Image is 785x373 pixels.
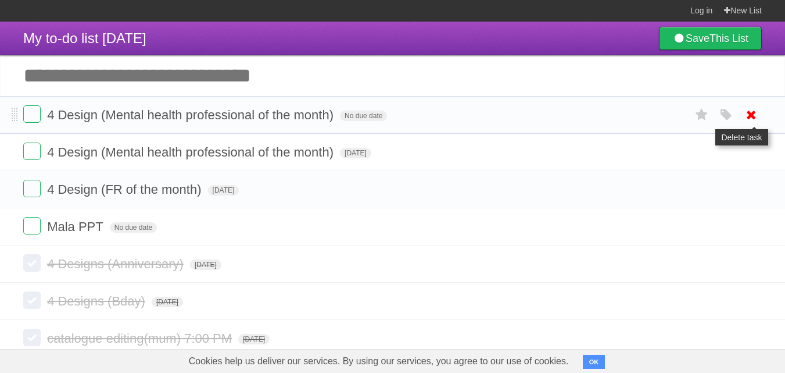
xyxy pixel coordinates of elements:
[691,105,713,125] label: Star task
[23,217,41,235] label: Done
[110,222,157,233] span: No due date
[177,350,580,373] span: Cookies help us deliver our services. By using our services, you agree to our use of cookies.
[23,30,146,46] span: My to-do list [DATE]
[23,105,41,123] label: Done
[47,182,204,197] span: 4 Design (FR of the month)
[709,33,748,44] b: This List
[47,257,187,271] span: 4 Designs (Anniversary)
[47,145,336,159] span: 4 Design (Mental health professional of the month)
[238,334,270,344] span: [DATE]
[47,219,106,234] span: Mala PPT
[152,297,183,307] span: [DATE]
[583,355,605,369] button: OK
[47,294,148,308] span: 4 Designs (Bday)
[190,260,221,270] span: [DATE]
[23,180,41,197] label: Done
[23,143,41,160] label: Done
[208,185,239,196] span: [DATE]
[340,111,387,121] span: No due date
[23,254,41,272] label: Done
[23,292,41,309] label: Done
[47,331,235,346] span: catalogue editing(mum) 7:00 PM
[23,329,41,346] label: Done
[47,108,336,122] span: 4 Design (Mental health professional of the month)
[659,27,762,50] a: SaveThis List
[340,148,371,158] span: [DATE]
